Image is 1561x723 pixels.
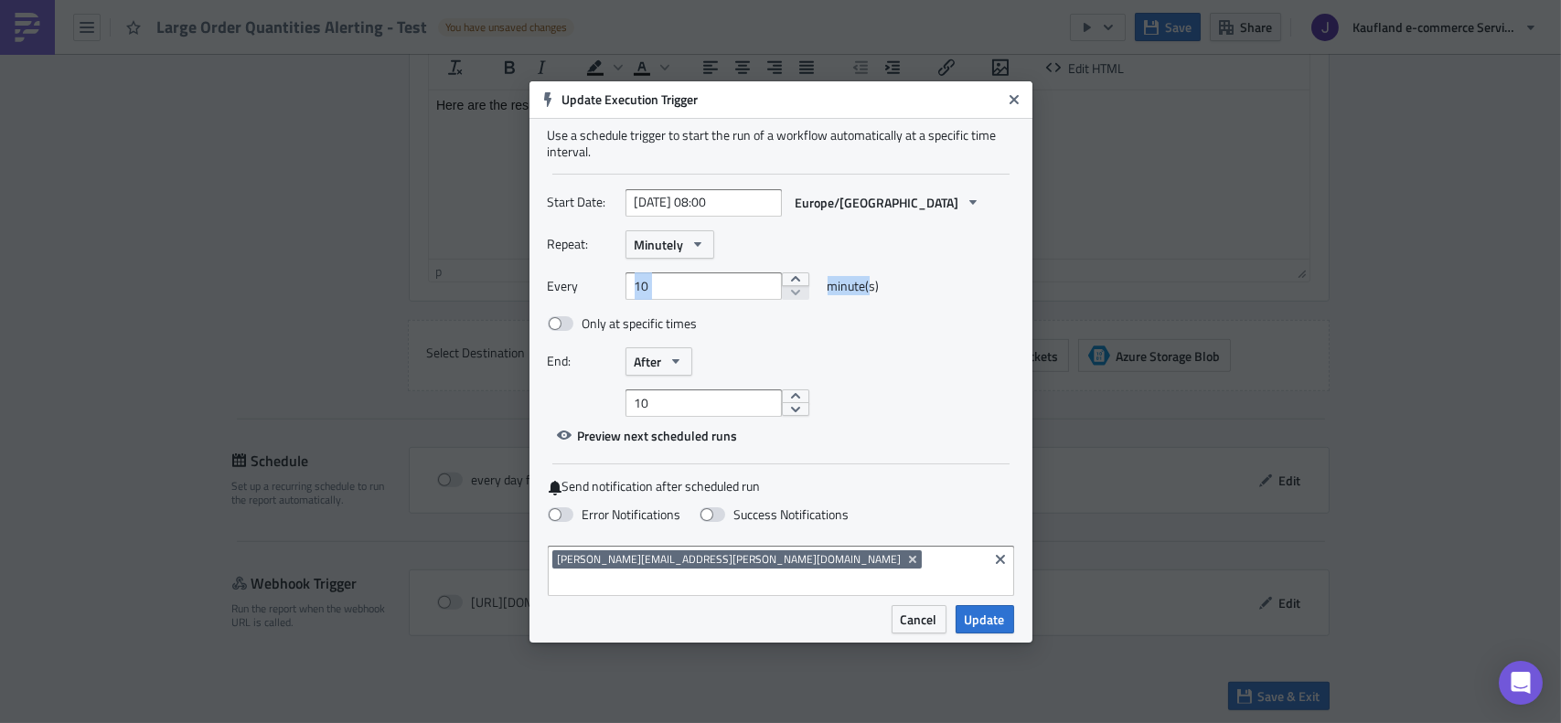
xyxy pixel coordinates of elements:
[548,272,616,300] label: Every
[635,352,662,371] span: After
[548,188,616,216] label: Start Date:
[548,478,1014,495] label: Send notification after scheduled run
[965,610,1005,629] span: Update
[548,315,698,332] label: Only at specific times
[548,347,616,375] label: End:
[625,188,782,216] input: YYYY-MM-DD HH:mm
[782,285,809,300] button: decrement
[1000,86,1028,113] button: Close
[635,235,684,254] span: Minutely
[782,389,809,404] button: increment
[558,550,902,568] span: [PERSON_NAME][EMAIL_ADDRESS][PERSON_NAME][DOMAIN_NAME]
[782,272,809,287] button: increment
[7,7,873,22] p: Here are the results
[828,272,880,300] span: minute(s)
[548,421,747,450] button: Preview next scheduled runs
[956,605,1014,633] button: Update
[786,188,989,217] button: Europe/[GEOGRAPHIC_DATA]
[892,605,946,633] button: Cancel
[578,426,738,445] span: Preview next scheduled runs
[901,610,937,629] span: Cancel
[561,91,1000,108] h6: Update Execution Trigger
[1499,661,1543,705] div: Open Intercom Messenger
[989,548,1011,570] button: Clear selected items
[548,127,1014,160] div: Use a schedule trigger to start the run of a workflow automatically at a specific time interval.
[548,230,616,258] label: Repeat:
[782,402,809,417] button: decrement
[625,347,692,376] button: After
[7,7,873,22] body: Rich Text Area. Press ALT-0 for help.
[905,550,922,569] button: Remove Tag
[548,506,681,523] label: Error Notifications
[700,506,850,523] label: Success Notifications
[625,230,714,259] button: Minutely
[796,193,959,212] span: Europe/[GEOGRAPHIC_DATA]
